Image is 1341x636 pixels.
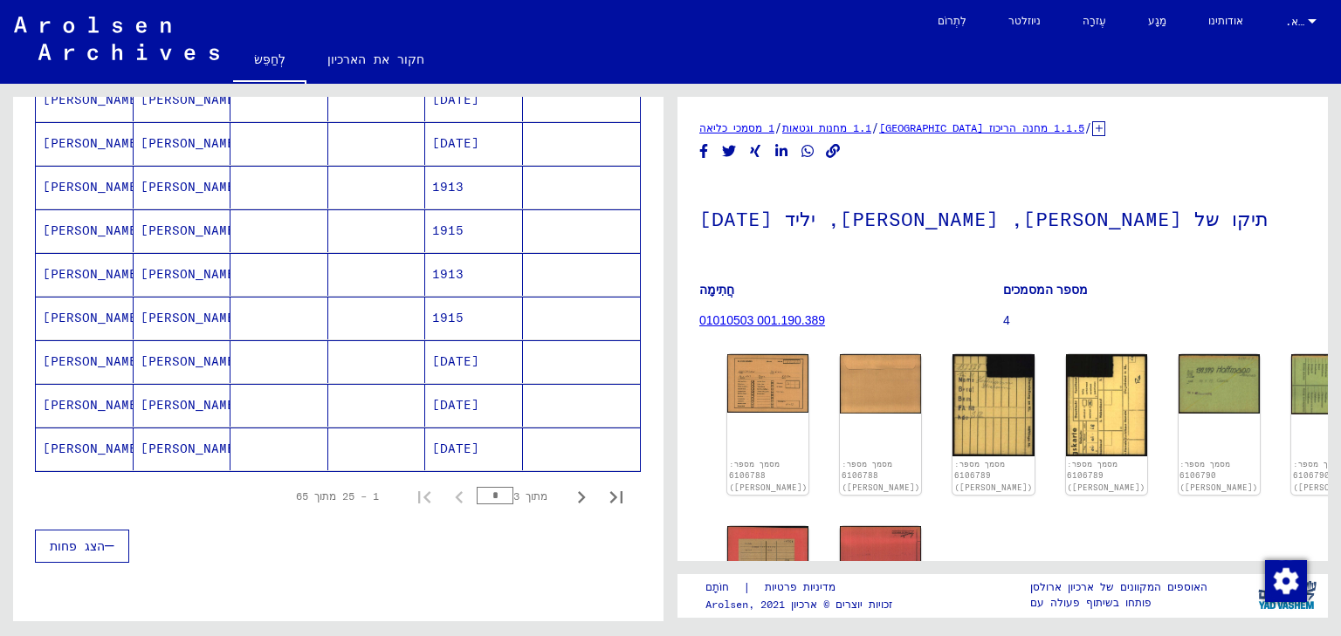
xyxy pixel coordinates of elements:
[705,578,743,597] a: חוֹתָם
[1003,313,1010,327] font: 4
[1285,15,1310,28] font: ד.א.
[432,310,464,325] font: 1915
[432,397,479,413] font: [DATE]
[432,135,479,151] font: [DATE]
[1265,560,1307,602] img: שינוי הסכמה
[43,92,145,107] font: [PERSON_NAME]
[824,140,842,162] button: העתקת קישור
[743,579,751,595] font: |
[705,580,729,593] font: חוֹתָם
[141,310,243,325] font: [PERSON_NAME]
[43,397,145,413] font: [PERSON_NAME]
[879,121,1084,134] a: 1.1.5 מחנה הריכוז [GEOGRAPHIC_DATA]
[432,353,479,369] font: [DATE]
[432,222,464,238] font: 1915
[432,92,479,107] font: [DATE]
[774,120,782,135] font: /
[1179,459,1258,492] a: מסמך מספר: 6106790 ([PERSON_NAME])
[141,441,243,456] font: [PERSON_NAME]
[727,354,808,413] img: 001.jpg
[432,179,464,195] font: 1913
[720,140,739,162] button: שתף בטוויטר
[1084,120,1092,135] font: /
[727,526,808,585] img: 001.jpg
[1008,14,1041,27] font: ניוזלטר
[1208,14,1243,27] font: אודותינו
[1179,354,1260,414] img: 001.jpg
[1066,354,1147,456] img: 002.jpg
[765,580,836,593] font: מדיניות פרטיות
[50,538,105,554] font: הצג פחות
[773,140,791,162] button: שתף בלינקדאין
[141,222,243,238] font: [PERSON_NAME]
[842,459,920,492] a: מסמך מספר: 6106788 ([PERSON_NAME])
[254,51,285,67] font: לְחַפֵּשׂ
[954,459,1033,492] a: מסמך מספר: 6106789 ([PERSON_NAME])
[141,179,243,195] font: [PERSON_NAME]
[442,479,477,514] button: עמוד קודם
[35,530,129,563] button: הצג פחות
[938,14,966,27] font: לִתְרוֹם
[751,578,856,597] a: מדיניות פרטיות
[1264,559,1306,601] div: שינוי הסכמה
[43,266,145,282] font: [PERSON_NAME]
[233,38,306,84] a: לְחַפֵּשׂ
[1067,459,1145,492] a: מסמך מספר: 6106789 ([PERSON_NAME])
[1030,596,1152,609] font: פותחו בשיתוף פעולה עם
[840,354,921,413] img: 002.jpg
[699,313,825,327] a: 01010503 001.190.389
[43,441,145,456] font: [PERSON_NAME]
[407,479,442,514] button: עמוד ראשון
[1003,283,1088,297] font: מספר המסמכים
[43,310,145,325] font: [PERSON_NAME]
[296,489,379,503] font: 1 – 25 מתוך 65
[746,140,765,162] button: שתף ב-Xing
[952,354,1034,456] img: 001.jpg
[840,526,921,585] img: 002.jpg
[14,17,219,60] img: Arolsen_neg.svg
[43,179,145,195] font: [PERSON_NAME]
[1255,573,1320,617] img: yv_logo.png
[513,489,547,503] font: מתוך 3
[141,266,243,282] font: [PERSON_NAME]
[1148,14,1166,27] font: מַגָע
[799,140,817,162] button: שתף בוואטסאפ
[699,283,734,297] font: חֲתִימָה
[1030,580,1207,593] font: האוספים המקוונים של ארכיון ארולסן
[699,121,774,134] a: 1 מסמכי כליאה
[141,353,243,369] font: [PERSON_NAME]
[782,121,871,134] a: 1.1 מחנות וגטאות
[729,459,808,492] a: מסמך מספר: 6106788 ([PERSON_NAME])
[432,441,479,456] font: [DATE]
[871,120,879,135] font: /
[43,222,145,238] font: [PERSON_NAME]
[327,51,424,67] font: חקור את הארכיון
[141,92,243,107] font: [PERSON_NAME]
[141,135,243,151] font: [PERSON_NAME]
[599,479,634,514] button: עמוד אחרון
[699,207,1268,231] font: תיקו של [PERSON_NAME], [PERSON_NAME], יליד [DATE]
[432,266,464,282] font: 1913
[141,397,243,413] font: [PERSON_NAME]
[695,140,713,162] button: שתף בפייסבוק
[306,38,445,80] a: חקור את הארכיון
[705,598,892,611] font: זכויות יוצרים © ארכיון Arolsen, 2021
[43,135,145,151] font: [PERSON_NAME]
[564,479,599,514] button: עמוד הבא
[1083,14,1106,27] font: עֶזרָה
[43,353,145,369] font: [PERSON_NAME]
